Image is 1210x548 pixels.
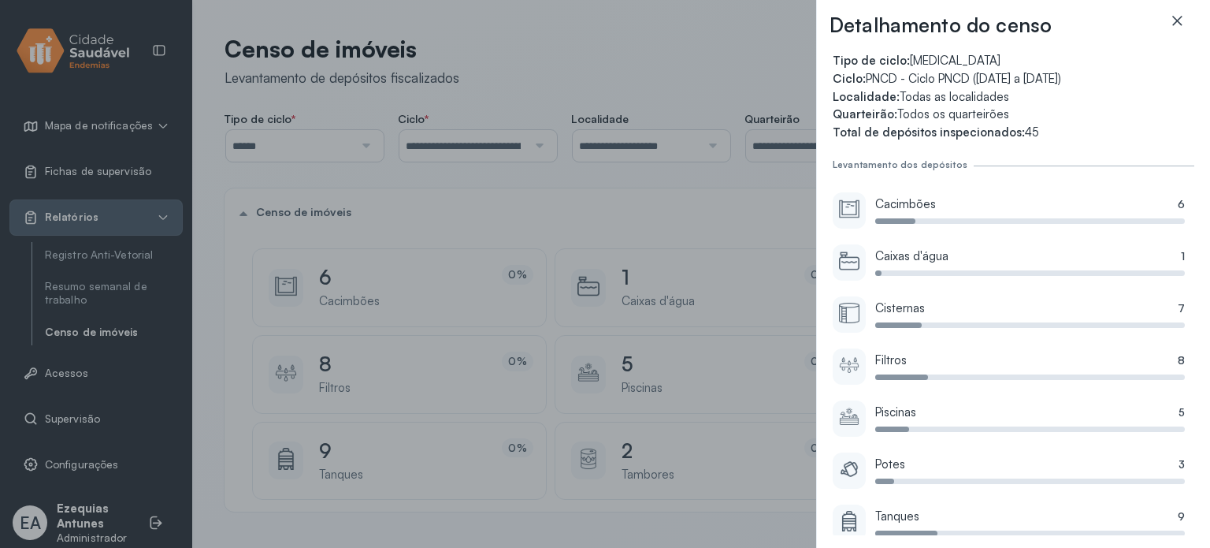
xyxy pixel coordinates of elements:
img: Imagem [839,459,859,479]
span: PNCD - Ciclo PNCD ([DATE] a [DATE]) [833,72,1194,87]
span: Total de depósitos inspecionados: [833,125,1025,140]
img: Imagem [839,355,859,375]
span: Filtros [875,353,907,368]
span: Cisternas [875,301,925,316]
span: Localidade: [833,89,900,104]
span: 5 [1178,406,1185,419]
span: 6 [1178,198,1185,211]
span: Tanques [875,509,919,524]
img: Imagem [839,511,859,531]
span: Todos os quarteirões [833,107,1194,122]
img: Imagem [839,407,859,427]
span: Ciclo: [833,71,866,86]
span: Cacimbões [875,197,936,212]
span: 9 [1178,510,1185,524]
span: Todas as localidades [833,90,1194,105]
span: 8 [1178,354,1185,367]
h3: Detalhamento do censo [830,13,1052,38]
span: 45 [833,125,1194,140]
span: Potes [875,457,905,472]
span: [MEDICAL_DATA] [833,54,1194,69]
span: 3 [1178,458,1185,472]
span: Quarteirão: [833,106,897,121]
span: Caixas d'água [875,249,948,264]
span: Piscinas [875,405,916,420]
img: Imagem [839,251,859,271]
img: Imagem [839,303,859,323]
span: 7 [1178,302,1185,315]
div: Levantamento dos depósitos [833,159,967,170]
span: Tipo de ciclo: [833,53,910,68]
img: Imagem [839,199,859,219]
span: 1 [1181,250,1185,263]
